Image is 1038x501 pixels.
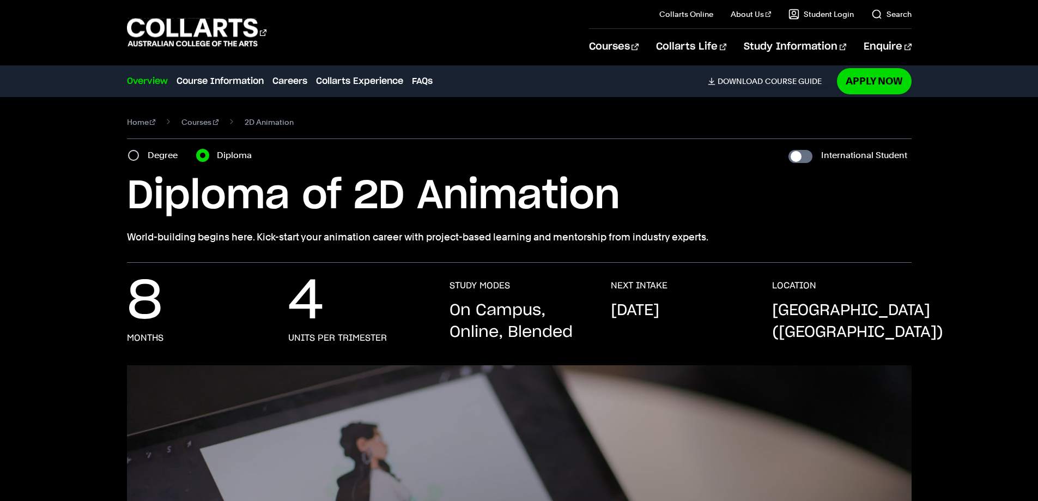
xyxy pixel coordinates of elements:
h3: units per trimester [288,333,387,343]
h1: Diploma of 2D Animation [127,172,912,221]
a: About Us [731,9,771,20]
a: Home [127,114,156,130]
a: Apply Now [837,68,912,94]
h3: STUDY MODES [450,280,510,291]
p: 4 [288,280,324,324]
a: Overview [127,75,168,88]
label: Diploma [217,148,258,163]
div: Go to homepage [127,17,266,48]
a: Enquire [864,29,911,65]
label: International Student [821,148,907,163]
label: Degree [148,148,184,163]
a: Collarts Life [656,29,726,65]
a: FAQs [412,75,433,88]
a: Collarts Online [659,9,713,20]
p: [DATE] [611,300,659,322]
h3: LOCATION [772,280,816,291]
a: DownloadCourse Guide [708,76,830,86]
a: Careers [272,75,307,88]
p: On Campus, Online, Blended [450,300,589,343]
a: Collarts Experience [316,75,403,88]
a: Courses [181,114,218,130]
span: 2D Animation [245,114,294,130]
p: 8 [127,280,162,324]
h3: months [127,333,163,343]
p: World-building begins here. Kick-start your animation career with project-based learning and ment... [127,230,912,245]
a: Study Information [744,29,846,65]
p: [GEOGRAPHIC_DATA] ([GEOGRAPHIC_DATA]) [772,300,943,343]
a: Courses [589,29,639,65]
span: Download [718,76,763,86]
a: Course Information [177,75,264,88]
h3: NEXT INTAKE [611,280,667,291]
a: Search [871,9,912,20]
a: Student Login [788,9,854,20]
